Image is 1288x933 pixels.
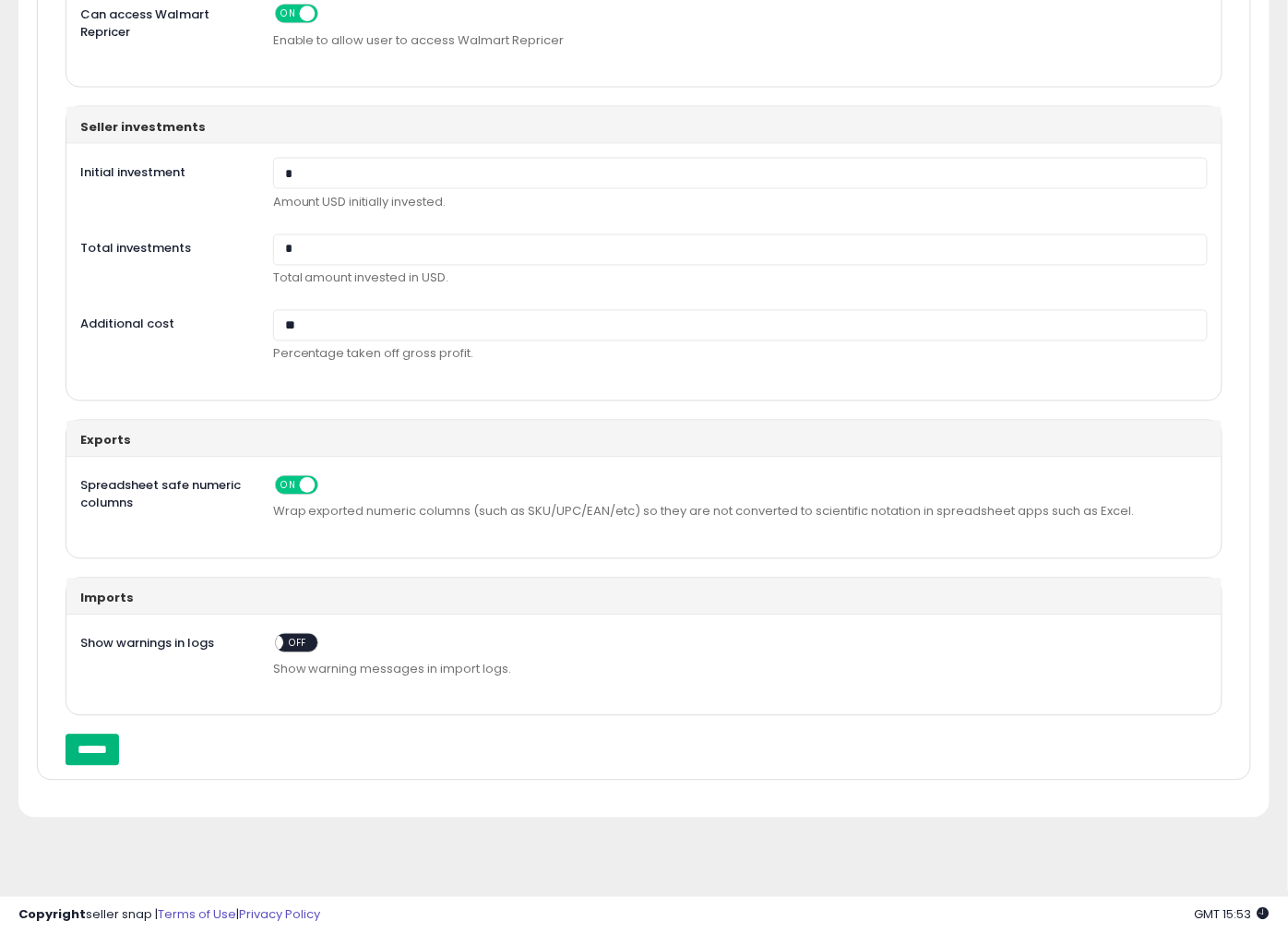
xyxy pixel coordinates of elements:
strong: Copyright [18,905,86,923]
span: OFF [315,6,344,22]
label: Initial investment [66,158,259,182]
a: Privacy Policy [239,905,320,923]
label: Total investments [66,234,259,258]
label: Spreadsheet safe numeric columns [66,472,259,512]
a: Terms of Use [158,905,236,923]
h3: Exports [80,435,1208,448]
h3: Seller investments [80,121,1208,134]
label: Show warnings in logs [66,629,259,653]
span: ON [277,6,300,22]
p: Percentage taken off gross profit. [273,346,1208,364]
span: Show warning messages in import logs. [273,662,1208,679]
span: OFF [315,478,344,494]
span: Wrap exported numeric columns (such as SKU/UPC/EAN/etc) so they are not converted to scientific n... [273,504,1208,521]
span: 2025-08-15 15:53 GMT [1195,905,1270,923]
h3: Imports [80,592,1208,605]
span: OFF [283,635,313,651]
span: Enable to allow user to access Walmart Repricer [273,32,1208,50]
label: Additional cost [66,310,259,334]
div: seller snap | | [18,906,320,924]
p: Total amount invested in USD. [273,270,1208,288]
p: Amount USD initially invested. [273,194,1208,211]
span: ON [277,478,300,494]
